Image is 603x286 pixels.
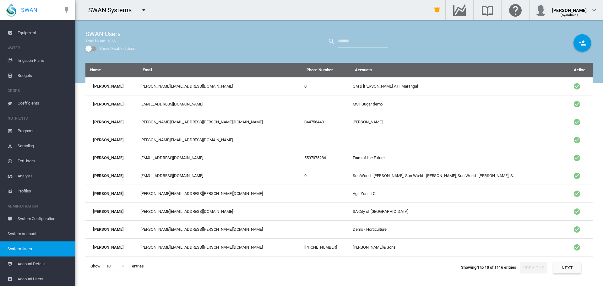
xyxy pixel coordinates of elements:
[85,131,138,149] td: [PERSON_NAME]
[18,68,70,83] span: Budgets
[138,238,302,256] td: [PERSON_NAME][EMAIL_ADDRESS][PERSON_NAME][DOMAIN_NAME]
[573,208,581,215] md-icon: icon-checkbox-marked-circle
[6,3,16,17] img: SWAN-Landscape-Logo-Colour-drop.png
[350,63,566,77] th: Accounts
[573,244,581,251] md-icon: icon-checkbox-marked-circle
[480,6,495,14] md-icon: Search the knowledge base
[85,149,593,167] tr: [PERSON_NAME] [EMAIL_ADDRESS][DOMAIN_NAME] 5597075286 Farm of the Future icon-checkbox-marked-circle
[138,202,302,220] td: [PERSON_NAME][EMAIL_ADDRESS][DOMAIN_NAME]
[18,138,70,154] span: Sampling
[18,25,70,40] span: Equipment
[106,264,111,268] div: 10
[85,39,106,43] span: Total found:
[350,149,566,167] td: Farm of the Future
[573,83,581,90] md-icon: icon-checkbox-marked-circle
[85,77,138,95] td: [PERSON_NAME]
[590,6,598,14] md-icon: icon-chevron-down
[452,6,467,14] md-icon: Go to the Data Hub
[350,202,566,220] td: SA City of [GEOGRAPHIC_DATA]
[85,113,593,131] tr: [PERSON_NAME] [PERSON_NAME][EMAIL_ADDRESS][PERSON_NAME][DOMAIN_NAME] 0447564401 [PERSON_NAME] ico...
[90,67,101,72] a: Name
[350,167,566,185] td: Sun World - [PERSON_NAME], Sun World - [PERSON_NAME], Sun World - [PERSON_NAME], S...
[573,136,581,144] md-icon: icon-checkbox-marked-circle
[18,96,70,111] span: Coefficients
[579,39,586,47] md-icon: icon-account-plus
[573,226,581,233] md-icon: icon-checkbox-marked-circle
[85,185,593,202] tr: [PERSON_NAME] [PERSON_NAME][EMAIL_ADDRESS][PERSON_NAME][DOMAIN_NAME] Agri-Zon LLC icon-checkbox-m...
[553,262,581,273] button: Next
[138,77,302,95] td: [PERSON_NAME][EMAIL_ADDRESS][DOMAIN_NAME]
[573,172,581,180] md-icon: icon-checkbox-marked-circle
[138,185,302,202] td: [PERSON_NAME][EMAIL_ADDRESS][PERSON_NAME][DOMAIN_NAME]
[302,149,350,167] td: 5597075286
[520,262,547,273] button: Previous
[573,190,581,197] md-icon: icon-checkbox-marked-circle
[85,238,593,256] tr: [PERSON_NAME] [PERSON_NAME][EMAIL_ADDRESS][PERSON_NAME][DOMAIN_NAME] [PHONE_NUMBER] [PERSON_NAME]...
[8,43,70,53] span: WATER
[18,184,70,199] span: Profiles
[63,6,70,14] md-icon: icon-pin
[85,185,138,202] td: [PERSON_NAME]
[18,211,70,226] span: System Configuration
[138,131,302,149] td: [PERSON_NAME][EMAIL_ADDRESS][DOMAIN_NAME]
[561,13,578,17] span: (SysAdmin)
[8,226,70,241] span: System Accounts
[138,95,302,113] td: [EMAIL_ADDRESS][DOMAIN_NAME]
[18,123,70,138] span: Programs
[18,169,70,184] span: Analytes
[85,77,593,95] tr: [PERSON_NAME] [PERSON_NAME][EMAIL_ADDRESS][DOMAIN_NAME] 0 GM & [PERSON_NAME] ATF Marangal icon-ch...
[85,167,593,185] tr: [PERSON_NAME] [EMAIL_ADDRESS][DOMAIN_NAME] 0 Sun World - [PERSON_NAME], Sun World - [PERSON_NAME]...
[461,265,516,270] span: Showing 1 to 10 of 1116 entries
[85,95,138,113] td: [PERSON_NAME]
[552,5,587,11] div: [PERSON_NAME]
[85,149,138,167] td: [PERSON_NAME]
[573,34,591,52] button: Add NEW User to SWAN
[99,44,137,53] div: Show Disabled Users
[138,149,302,167] td: [EMAIL_ADDRESS][DOMAIN_NAME]
[350,77,566,95] td: GM & [PERSON_NAME] ATF Marangal
[350,95,566,113] td: MSF Sugar demo
[85,220,138,238] td: [PERSON_NAME]
[302,77,350,95] td: 0
[85,95,593,113] tr: [PERSON_NAME] [EMAIL_ADDRESS][DOMAIN_NAME] MSF Sugar demo icon-checkbox-marked-circle
[88,6,137,14] div: SWAN Systems
[350,113,566,131] td: [PERSON_NAME]
[302,238,350,256] td: [PHONE_NUMBER]
[85,131,593,149] tr: [PERSON_NAME] [PERSON_NAME][EMAIL_ADDRESS][DOMAIN_NAME] icon-checkbox-marked-circle
[8,86,70,96] span: CROPS
[18,53,70,68] span: Irrigation Plans
[138,113,302,131] td: [PERSON_NAME][EMAIL_ADDRESS][PERSON_NAME][DOMAIN_NAME]
[138,220,302,238] td: [PERSON_NAME][EMAIL_ADDRESS][PERSON_NAME][DOMAIN_NAME]
[302,63,350,77] th: Phone Number
[508,6,523,14] md-icon: Click here for help
[302,167,350,185] td: 0
[8,201,70,211] span: ADMINISTRATION
[85,44,137,53] md-switch: Show Disabled Users
[85,238,138,256] td: [PERSON_NAME]
[85,202,593,220] tr: [PERSON_NAME] [PERSON_NAME][EMAIL_ADDRESS][DOMAIN_NAME] SA City of [GEOGRAPHIC_DATA] icon-checkbo...
[350,220,566,238] td: Demo - Horticulture
[573,100,581,108] md-icon: icon-checkbox-marked-circle
[302,113,350,131] td: 0447564401
[21,6,37,14] span: SWAN
[129,261,146,272] span: entries
[18,256,70,272] span: Account Details
[431,4,443,16] button: icon-bell-ring
[18,154,70,169] span: Fertilisers
[138,167,302,185] td: [EMAIL_ADDRESS][DOMAIN_NAME]
[85,167,138,185] td: [PERSON_NAME]
[85,30,121,38] span: SWAN Users
[8,241,70,256] span: System Users
[107,39,116,43] span: 1366
[8,113,70,123] span: NUTRIENTS
[535,4,547,16] img: profile.jpg
[350,185,566,202] td: Agri-Zon LLC
[143,67,152,72] a: Email
[433,6,441,14] md-icon: icon-bell-ring
[88,261,103,272] span: Show
[328,38,335,45] md-icon: Search by keyword
[566,63,593,77] th: Active
[350,238,566,256] td: [PERSON_NAME] & Sons
[85,220,593,238] tr: [PERSON_NAME] [PERSON_NAME][EMAIL_ADDRESS][PERSON_NAME][DOMAIN_NAME] Demo - Horticulture icon-che...
[85,202,138,220] td: [PERSON_NAME]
